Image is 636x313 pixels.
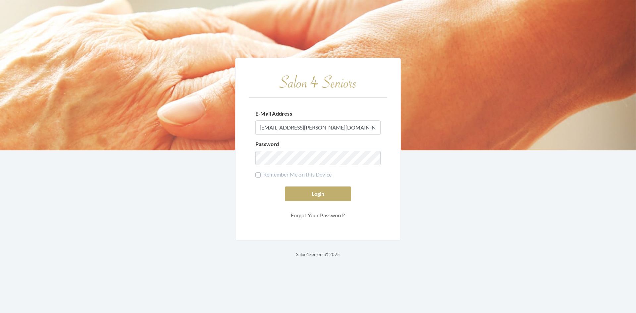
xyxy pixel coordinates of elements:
p: Salon4Seniors © 2025 [296,250,340,258]
a: Forgot Your Password? [285,209,351,222]
label: Password [255,140,279,148]
input: Enter Username [255,120,381,135]
button: Login [285,186,351,201]
label: E-Mail Address [255,110,292,118]
label: Remember Me on this Device [255,171,332,179]
img: Salon 4 Seniors [275,72,361,92]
